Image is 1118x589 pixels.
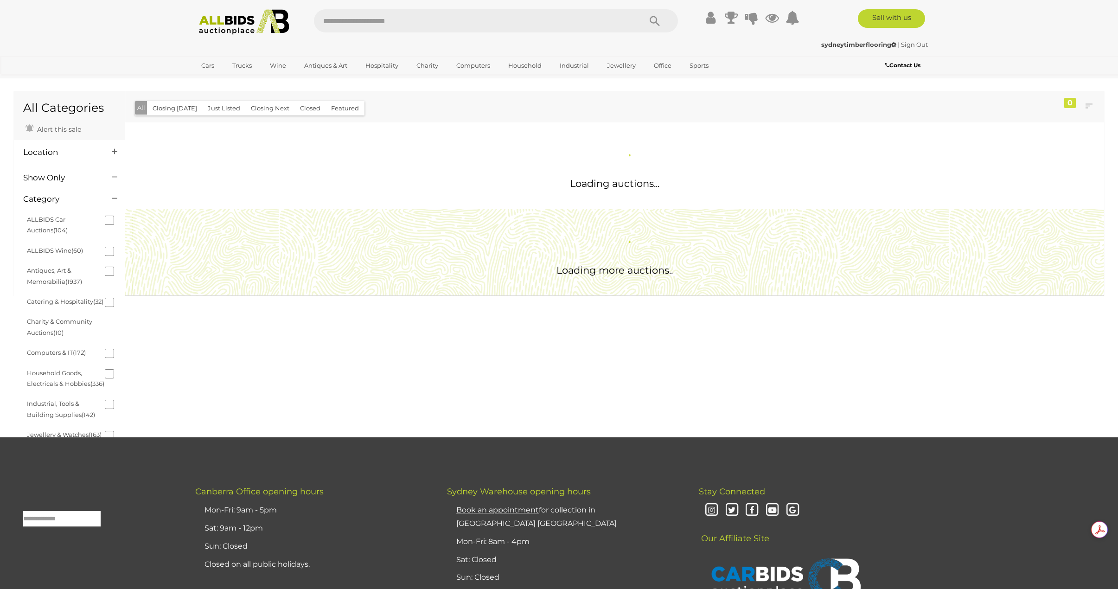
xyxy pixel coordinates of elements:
u: Book an appointment [456,506,539,514]
li: Sun: Closed [202,538,424,556]
span: Canberra Office opening hours [195,487,324,497]
div: 0 [1064,98,1076,108]
a: Catering & Hospitality(32) [27,298,103,305]
a: Industrial [554,58,595,73]
a: Industrial, Tools & Building Supplies(142) [27,400,95,418]
span: Loading auctions... [570,178,659,189]
a: Alert this sale [23,122,83,135]
li: Sat: Closed [454,551,676,569]
span: Alert this sale [35,125,81,134]
li: Mon-Fri: 8am - 4pm [454,533,676,551]
span: (336) [90,380,104,387]
a: ALLBIDS Wine(60) [27,247,83,254]
a: Household [502,58,548,73]
h4: Location [23,148,98,157]
button: Closing [DATE] [147,101,203,115]
button: Closing Next [245,101,295,115]
button: Featured [326,101,364,115]
a: Cars [195,58,220,73]
span: (1937) [65,278,82,285]
button: Closed [294,101,326,115]
span: (163) [89,431,102,438]
h4: Show Only [23,173,98,182]
li: Mon-Fri: 9am - 5pm [202,501,424,519]
i: Twitter [724,502,740,519]
span: | [898,41,900,48]
a: Book an appointmentfor collection in [GEOGRAPHIC_DATA] [GEOGRAPHIC_DATA] [456,506,617,528]
span: (172) [73,349,86,356]
a: Jewellery [601,58,642,73]
a: Sell with us [858,9,925,28]
a: Sports [684,58,715,73]
button: All [135,101,147,115]
li: Sat: 9am - 12pm [202,519,424,538]
a: Jewellery & Watches(163) [27,431,102,438]
span: (142) [82,411,95,418]
span: (32) [93,298,103,305]
a: [GEOGRAPHIC_DATA] [195,73,273,89]
a: Antiques, Art & Memorabilia(1937) [27,267,82,285]
a: Charity [410,58,444,73]
b: Contact Us [885,62,920,69]
span: Loading more auctions.. [556,264,673,276]
strong: sydneytimberflooring [821,41,896,48]
span: Our Affiliate Site [699,519,769,544]
li: Closed on all public holidays. [202,556,424,574]
a: Charity & Community Auctions(10) [27,318,92,336]
a: Household Goods, Electricals & Hobbies(336) [27,369,104,387]
img: Allbids.com.au [194,9,294,35]
i: Youtube [764,502,780,519]
i: Instagram [703,502,720,519]
i: Google [785,502,801,519]
span: Sydney Warehouse opening hours [447,487,591,497]
a: Antiques & Art [298,58,353,73]
button: Just Listed [202,101,246,115]
li: Sun: Closed [454,569,676,587]
span: (60) [71,247,83,254]
h1: All Categories [23,102,115,115]
a: sydneytimberflooring [821,41,898,48]
a: Computers [450,58,496,73]
a: Office [648,58,677,73]
a: Trucks [226,58,258,73]
span: Stay Connected [699,487,765,497]
a: Sign Out [901,41,928,48]
button: Search [632,9,678,32]
h4: Category [23,195,98,204]
a: Hospitality [359,58,404,73]
span: (104) [53,226,68,234]
a: Wine [264,58,292,73]
a: Contact Us [885,60,923,70]
span: (10) [53,329,64,336]
a: ALLBIDS Car Auctions(104) [27,216,68,234]
i: Facebook [744,502,760,519]
a: Computers & IT(172) [27,349,86,356]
